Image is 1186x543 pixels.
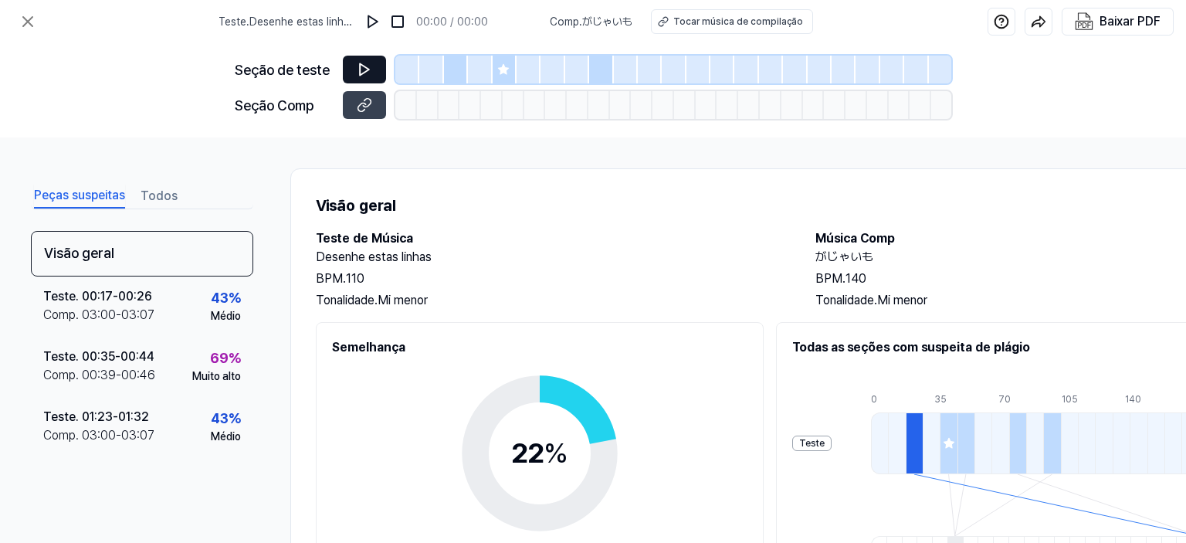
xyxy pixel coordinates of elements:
[82,289,113,304] font: 00:17
[815,293,877,307] font: Tonalidade.
[219,15,246,28] font: Teste
[346,271,364,286] font: 110
[673,16,803,27] font: Tocar música de compilação
[229,410,241,426] font: %
[235,97,313,114] font: Seção Comp
[1062,394,1078,405] font: 105
[211,290,229,306] font: 43
[316,271,346,286] font: BPM.
[115,349,120,364] font: -
[229,290,241,306] font: %
[246,15,249,28] font: .
[82,307,116,322] font: 03:00
[799,438,825,449] font: Teste
[316,293,378,307] font: Tonalidade.
[815,271,845,286] font: BPM.
[120,349,154,364] font: 00:44
[121,428,154,443] font: 03:07
[511,436,544,470] font: 22
[43,289,76,304] font: Teste
[121,307,154,322] font: 03:07
[550,15,579,28] font: Comp
[118,409,149,424] font: 01:32
[1075,12,1093,31] img: Baixar PDF
[43,307,76,322] font: Comp
[43,409,76,424] font: Teste
[582,15,632,28] font: がじゃいも
[34,188,125,202] font: Peças suspeitas
[118,289,152,304] font: 00:26
[845,271,866,286] font: 140
[76,349,79,364] font: .
[76,428,79,443] font: .
[651,9,813,34] button: Tocar música de compilação
[113,289,118,304] font: -
[792,340,1030,355] font: Todas as seções com suspeita de plágio
[934,394,947,405] font: 35
[121,368,155,382] font: 00:46
[210,350,229,366] font: 69
[113,409,118,424] font: -
[219,15,352,44] font: Desenhe estas linhas
[76,289,79,304] font: .
[141,188,178,203] font: Todos
[192,370,241,382] font: Muito alto
[416,15,488,28] font: 00:00 / 00:00
[44,245,114,261] font: Visão geral
[76,307,79,322] font: .
[998,394,1011,405] font: 70
[871,394,877,405] font: 0
[229,350,241,366] font: %
[76,368,79,382] font: .
[316,249,432,264] font: Desenhe estas linhas
[211,310,241,322] font: Médio
[815,231,895,246] font: Música Comp
[316,196,395,215] font: Visão geral
[378,293,428,307] font: Mi menor
[994,14,1009,29] img: ajuda
[116,428,121,443] font: -
[1031,14,1046,29] img: compartilhar
[211,430,241,443] font: Médio
[579,15,582,28] font: .
[82,428,116,443] font: 03:00
[76,409,79,424] font: .
[43,349,76,364] font: Teste
[82,349,115,364] font: 00:35
[116,307,121,322] font: -
[1100,14,1161,29] font: Baixar PDF
[544,436,568,470] font: %
[43,368,76,382] font: Comp
[877,293,927,307] font: Mi menor
[332,340,405,355] font: Semelhança
[1125,394,1141,405] font: 140
[211,410,229,426] font: 43
[1072,8,1164,35] button: Baixar PDF
[365,14,381,29] img: jogar
[116,368,121,382] font: -
[815,249,873,264] font: がじゃいも
[390,14,405,29] img: parar
[235,62,330,78] font: Seção de teste
[43,428,76,443] font: Comp
[82,368,116,382] font: 00:39
[82,409,113,424] font: 01:23
[316,231,413,246] font: Teste de Música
